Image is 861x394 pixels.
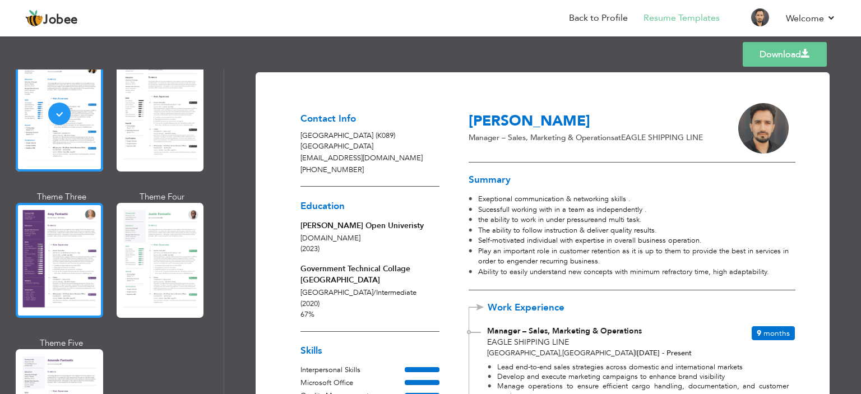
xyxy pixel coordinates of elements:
li: Sucessfull working with in a team as independently . [469,205,795,215]
li: the ability to work in under pressureand multi task. [469,215,795,225]
li: Exeptional communication & networking skills . [469,194,795,205]
a: Welcome [786,12,836,25]
h3: Summary [469,175,795,186]
p: [GEOGRAPHIC_DATA] (K089) [GEOGRAPHIC_DATA] [300,131,439,152]
span: (2020) [300,299,320,309]
div: Theme Five [18,337,105,349]
div: Theme Four [119,191,206,203]
p: Manager – Sales, Marketing & Operations EAGLE SHIPPING LINE [469,132,714,143]
p: [PHONE_NUMBER] [300,165,439,176]
span: [GEOGRAPHIC_DATA] Intermediate [300,288,416,298]
li: Play an important role in customer retention as it is up to them to provide the best in services ... [469,246,795,267]
div: [PERSON_NAME] Open Univeristy [300,220,439,232]
h3: Skills [300,346,439,356]
span: [GEOGRAPHIC_DATA] [GEOGRAPHIC_DATA] [487,348,635,358]
div: Microsoft Office [300,378,405,389]
img: Profile Img [751,8,769,26]
img: 61ZyWrRNJ+Z7ntFiq10xdLUhPs55NqQidn3282bA7KUhbg7rnCj4AAAAASUVORK5CYII= [738,103,789,154]
span: 67% [300,309,314,319]
span: [DATE] - Present [635,348,692,358]
span: 9 [757,328,761,339]
li: Lead end-to-end sales strategies across domestic and international markets [488,363,789,372]
h3: [PERSON_NAME] [469,113,714,131]
li: The ability to follow instruction & deliver quality results. [469,225,795,236]
a: Back to Profile [569,12,628,25]
span: [DOMAIN_NAME] [300,233,360,243]
p: [EMAIL_ADDRESS][DOMAIN_NAME] [300,153,439,164]
li: Self-motivated individual with expertise in overall business operation. [469,235,795,246]
span: | [635,348,637,358]
h3: Education [300,201,439,212]
span: Manager – Sales, Marketing & Operations [487,326,642,336]
li: Ability to easily understand new concepts with minimum refractory time, high adaptability. [469,267,795,277]
div: Theme Three [18,191,105,203]
a: Resume Templates [644,12,720,25]
span: , [560,348,562,358]
span: EAGLE SHIPPING LINE [487,337,569,347]
div: Interpersonal Skills [300,365,405,376]
li: Develop and execute marketing campaigns to enhance brand visibility [488,372,789,382]
a: Jobee [25,10,78,27]
a: Download [743,42,827,67]
span: / [373,288,376,298]
span: (2023) [300,244,320,254]
h3: Contact Info [300,114,439,124]
span: Months [763,328,790,339]
img: jobee.io [25,10,43,27]
span: Work Experience [488,303,582,313]
span: at [614,132,621,143]
div: Government Technical Collage [GEOGRAPHIC_DATA] [300,263,439,286]
span: Jobee [43,14,78,26]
